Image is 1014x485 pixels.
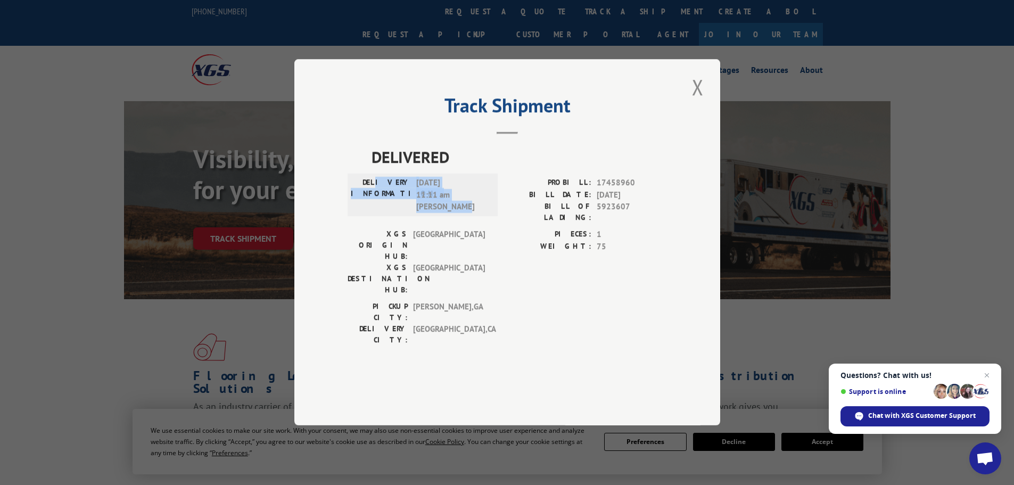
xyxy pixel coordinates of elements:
[969,442,1001,474] a: Open chat
[348,98,667,118] h2: Track Shipment
[413,324,485,346] span: [GEOGRAPHIC_DATA] , CA
[416,177,488,213] span: [DATE] 11:11 am [PERSON_NAME]
[840,388,930,396] span: Support is online
[840,371,990,380] span: Questions? Chat with us!
[597,189,667,201] span: [DATE]
[597,229,667,241] span: 1
[689,72,707,102] button: Close modal
[507,177,591,190] label: PROBILL:
[507,241,591,253] label: WEIGHT:
[351,177,411,213] label: DELIVERY INFORMATION:
[413,229,485,262] span: [GEOGRAPHIC_DATA]
[348,229,408,262] label: XGS ORIGIN HUB:
[597,177,667,190] span: 17458960
[840,406,990,426] span: Chat with XGS Customer Support
[348,262,408,296] label: XGS DESTINATION HUB:
[868,411,976,421] span: Chat with XGS Customer Support
[507,201,591,224] label: BILL OF LADING:
[348,324,408,346] label: DELIVERY CITY:
[348,301,408,324] label: PICKUP CITY:
[413,301,485,324] span: [PERSON_NAME] , GA
[507,189,591,201] label: BILL DATE:
[597,241,667,253] span: 75
[507,229,591,241] label: PIECES:
[372,145,667,169] span: DELIVERED
[597,201,667,224] span: 5923607
[413,262,485,296] span: [GEOGRAPHIC_DATA]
